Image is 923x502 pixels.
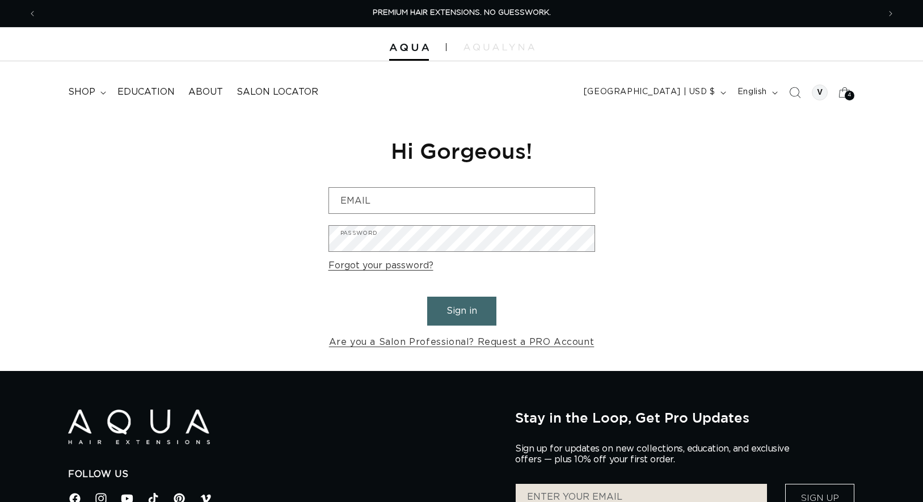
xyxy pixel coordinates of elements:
[230,79,325,105] a: Salon Locator
[515,444,799,465] p: Sign up for updates on new collections, education, and exclusive offers — plus 10% off your first...
[389,44,429,52] img: Aqua Hair Extensions
[427,297,496,326] button: Sign in
[782,80,807,105] summary: Search
[848,91,852,100] span: 4
[111,79,182,105] a: Education
[20,3,45,24] button: Previous announcement
[373,9,551,16] span: PREMIUM HAIR EXTENSIONS. NO GUESSWORK.
[515,410,855,425] h2: Stay in the Loop, Get Pro Updates
[731,82,782,103] button: English
[328,258,433,274] a: Forgot your password?
[329,188,595,213] input: Email
[68,469,498,480] h2: Follow Us
[328,137,595,164] h1: Hi Gorgeous!
[577,82,731,103] button: [GEOGRAPHIC_DATA] | USD $
[117,86,175,98] span: Education
[737,86,767,98] span: English
[188,86,223,98] span: About
[463,44,534,50] img: aqualyna.com
[237,86,318,98] span: Salon Locator
[878,3,903,24] button: Next announcement
[182,79,230,105] a: About
[68,86,95,98] span: shop
[68,410,210,444] img: Aqua Hair Extensions
[584,86,715,98] span: [GEOGRAPHIC_DATA] | USD $
[61,79,111,105] summary: shop
[329,334,595,351] a: Are you a Salon Professional? Request a PRO Account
